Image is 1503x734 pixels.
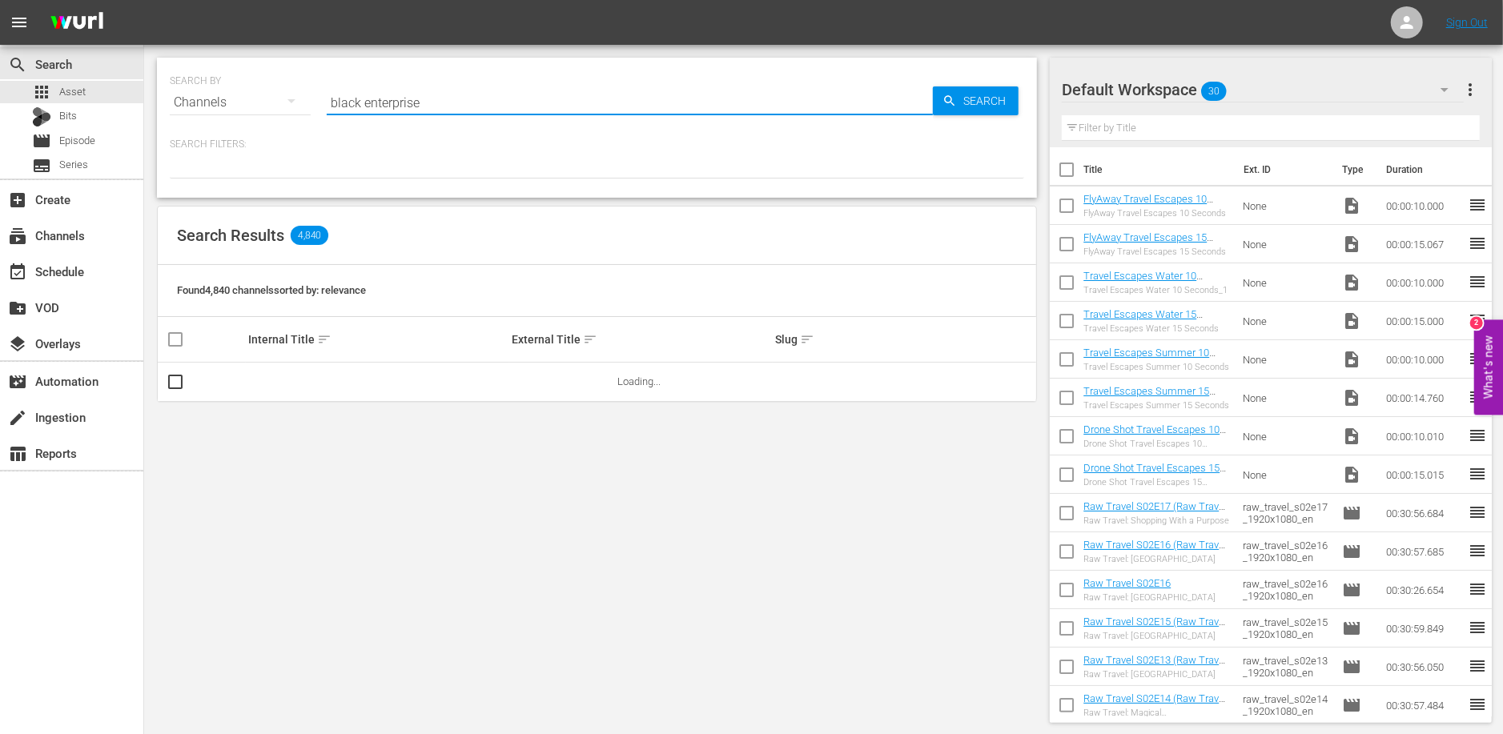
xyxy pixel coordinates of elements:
[59,84,86,100] span: Asset
[1380,302,1468,340] td: 00:00:15.000
[800,332,814,347] span: sort
[1083,247,1230,257] div: FlyAway Travel Escapes 15 Seconds
[1236,494,1336,532] td: raw_travel_s02e17_1920x1080_en
[1468,656,1487,676] span: reorder
[1342,196,1361,215] span: Video
[1342,311,1361,331] span: Video
[1380,417,1468,455] td: 00:00:10.010
[32,131,51,150] span: Episode
[1380,455,1468,494] td: 00:00:15.015
[32,107,51,126] div: Bits
[617,375,661,387] span: Loading...
[957,86,1019,115] span: Search
[8,444,27,463] span: Reports
[8,55,27,74] span: Search
[1468,272,1487,291] span: reorder
[1332,147,1376,192] th: Type
[1380,187,1468,225] td: 00:00:10.000
[1380,571,1468,609] td: 00:30:26.654
[8,408,27,427] span: Ingestion
[1083,477,1230,487] div: Drone Shot Travel Escapes 15 Seconds
[1083,577,1171,589] a: Raw Travel S02E16
[1380,263,1468,302] td: 00:00:10.000
[1236,302,1336,340] td: None
[1468,580,1487,599] span: reorder
[1083,347,1216,371] a: Travel Escapes Summer 10 Seconds
[1236,263,1336,302] td: None
[1380,648,1468,686] td: 00:30:56.050
[775,330,1034,349] div: Slug
[248,330,507,349] div: Internal Title
[583,332,597,347] span: sort
[1062,67,1463,112] div: Default Workspace
[170,138,1024,151] p: Search Filters:
[1380,609,1468,648] td: 00:30:59.849
[1380,225,1468,263] td: 00:00:15.067
[8,335,27,354] span: Overlays
[1083,208,1230,219] div: FlyAway Travel Escapes 10 Seconds
[1468,503,1487,522] span: reorder
[1342,350,1361,369] span: Video
[177,284,366,296] span: Found 4,840 channels sorted by: relevance
[1342,542,1361,561] span: Episode
[1236,609,1336,648] td: raw_travel_s02e15_1920x1080_en
[1342,273,1361,292] span: Video
[1236,455,1336,494] td: None
[1376,147,1473,192] th: Duration
[1083,616,1227,640] a: Raw Travel S02E15 (Raw Travel S02E15 (VARIANT))
[8,299,27,318] span: VOD
[1083,631,1230,641] div: Raw Travel: [GEOGRAPHIC_DATA]
[1468,464,1487,483] span: reorder
[1083,285,1230,295] div: Travel Escapes Water 10 Seconds_1
[1342,388,1361,407] span: Video
[1468,234,1487,253] span: reorder
[1342,657,1361,676] span: Episode
[10,13,29,32] span: menu
[1083,231,1213,255] a: FlyAway Travel Escapes 15 Seconds
[1236,340,1336,379] td: None
[1236,187,1336,225] td: None
[1474,319,1503,415] button: Open Feedback Widget
[1083,193,1213,217] a: FlyAway Travel Escapes 10 Seconds
[1236,225,1336,263] td: None
[1236,571,1336,609] td: raw_travel_s02e16_1920x1080_en
[1234,147,1332,192] th: Ext. ID
[1201,74,1227,108] span: 30
[1342,696,1361,715] span: Episode
[32,156,51,175] span: Series
[1083,323,1230,334] div: Travel Escapes Water 15 Seconds
[1468,541,1487,560] span: reorder
[1380,340,1468,379] td: 00:00:10.000
[1461,80,1480,99] span: more_vert
[1380,494,1468,532] td: 00:30:56.684
[32,82,51,102] span: Asset
[59,133,95,149] span: Episode
[1083,308,1203,332] a: Travel Escapes Water 15 Seconds
[1380,379,1468,417] td: 00:00:14.760
[1468,426,1487,445] span: reorder
[1342,235,1361,254] span: Video
[1083,423,1226,447] a: Drone Shot Travel Escapes 10 Seconds
[933,86,1019,115] button: Search
[1083,462,1226,486] a: Drone Shot Travel Escapes 15 Seconds
[177,226,284,245] span: Search Results
[1083,439,1230,449] div: Drone Shot Travel Escapes 10 Seconds
[8,191,27,210] span: Create
[1342,427,1361,446] span: Video
[1083,515,1230,526] div: Raw Travel: Shopping With a Purpose
[1468,349,1487,368] span: reorder
[317,332,332,347] span: sort
[59,108,77,124] span: Bits
[1342,619,1361,638] span: Episode
[1468,618,1487,637] span: reorder
[1236,532,1336,571] td: raw_travel_s02e16_1920x1080_en
[1236,379,1336,417] td: None
[1468,695,1487,714] span: reorder
[1236,686,1336,724] td: raw_travel_s02e14_1920x1080_en
[8,227,27,246] span: Channels
[8,263,27,282] span: Schedule
[1236,648,1336,686] td: raw_travel_s02e13_1920x1080_en
[1468,195,1487,215] span: reorder
[59,157,88,173] span: Series
[1083,539,1227,563] a: Raw Travel S02E16 (Raw Travel S02E16 (VARIANT))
